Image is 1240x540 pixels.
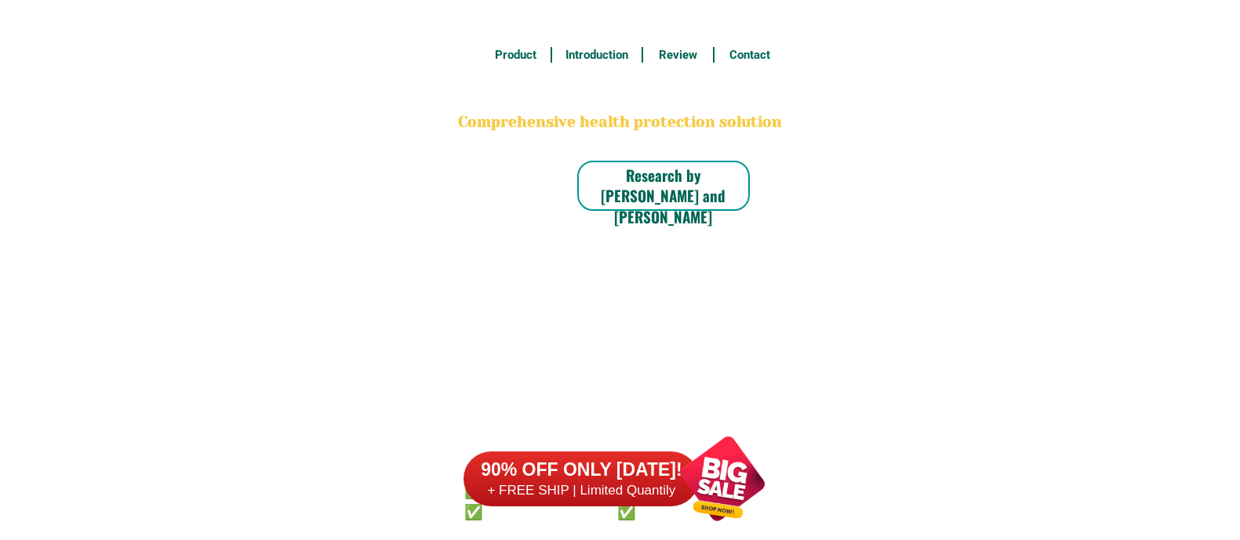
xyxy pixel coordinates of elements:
h2: Comprehensive health protection solution [456,111,785,134]
h6: + FREE SHIP | Limited Quantily [464,482,699,499]
h6: Review [652,46,705,64]
h6: 90% OFF ONLY [DATE]! [464,458,699,482]
h6: Product [489,46,542,64]
h2: BONA VITA COFFEE [456,75,785,112]
h6: Contact [723,46,776,64]
h6: Introduction [560,46,633,64]
h6: Research by [PERSON_NAME] and [PERSON_NAME] [577,165,750,227]
h3: FREE SHIPPING NATIONWIDE [456,9,785,32]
